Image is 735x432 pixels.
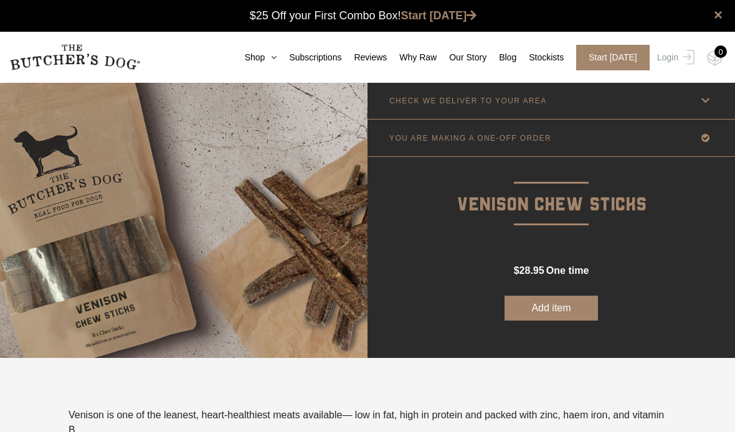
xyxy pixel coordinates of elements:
span: one time [546,265,589,276]
button: Add item [505,296,598,321]
img: TBD_Cart-Empty.png [707,50,723,66]
a: Login [654,45,695,70]
a: Subscriptions [277,51,341,64]
span: Start [DATE] [576,45,650,70]
p: CHECK WE DELIVER TO YOUR AREA [389,96,547,105]
a: Shop [232,51,277,64]
a: Our Story [437,51,486,64]
a: Start [DATE] [401,9,477,22]
a: Blog [486,51,516,64]
span: Venison is one of the leanest, heart-healthiest meats available [69,410,342,420]
p: Venison Chew Sticks [367,157,735,220]
a: YOU ARE MAKING A ONE-OFF ORDER [367,120,735,156]
p: YOU ARE MAKING A ONE-OFF ORDER [389,134,551,143]
a: Start [DATE] [564,45,654,70]
a: close [714,7,723,22]
span: $ [514,265,519,276]
a: Why Raw [387,51,437,64]
span: 28.95 [519,265,544,276]
a: Stockists [516,51,564,64]
div: 0 [714,45,727,58]
a: CHECK WE DELIVER TO YOUR AREA [367,82,735,119]
a: Reviews [341,51,387,64]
